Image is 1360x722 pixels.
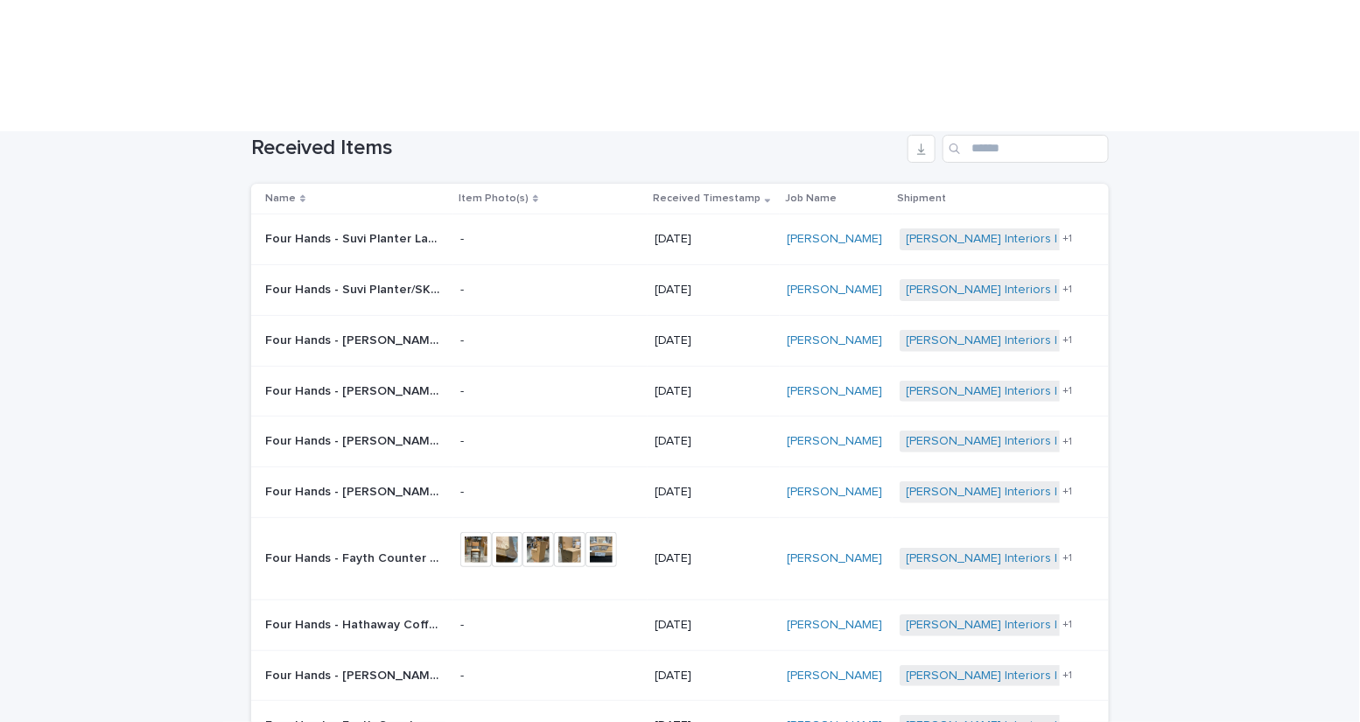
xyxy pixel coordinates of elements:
tr: Four Hands - [PERSON_NAME] Floor Mirror/SKU228729-002 | 73605Four Hands - [PERSON_NAME] Floor Mir... [251,417,1109,467]
p: Four Hands - Hathaway Coffee Table/SKU243692 | 73580 [265,614,444,633]
tr: Four Hands - [PERSON_NAME] Slipcover Swivel Chair/SKU238401 | 73561Four Hands - [PERSON_NAME] Sli... [251,467,1109,518]
p: - [460,232,635,247]
tr: Four Hands - Suvi Planter Large/SKU240481-001 | 73413Four Hands - Suvi Planter Large/SKU240481-00... [251,214,1109,265]
a: [PERSON_NAME] Interiors | Inbound Shipment | 24195 [907,669,1207,683]
tr: Four Hands - [PERSON_NAME] End Table/SKU237779-002 | 73582Four Hands - [PERSON_NAME] End Table/SK... [251,650,1109,701]
a: [PERSON_NAME] Interiors | Inbound Shipment | 24195 [907,618,1207,633]
span: + 1 [1063,553,1073,564]
p: [DATE] [655,618,773,633]
tr: Four Hands - Fayth Counter Stool/SKU244063-004 | 73597Four Hands - Fayth Counter Stool/SKU244063-... [251,517,1109,599]
a: [PERSON_NAME] [787,551,882,566]
h1: Received Items [251,136,901,161]
tr: Four Hands - [PERSON_NAME] Coffee Table/SKU224138-006 | 73562Four Hands - [PERSON_NAME] Coffee Ta... [251,315,1109,366]
span: + 1 [1063,620,1073,630]
input: Search [943,135,1109,163]
p: Received Timestamp [653,189,761,208]
p: - [460,434,635,449]
p: Four Hands - Fayth Counter Stool/SKU244063-004 | 73597 [265,548,444,566]
p: Four Hands - Calhoun End Table/SKUIASR-077 | 73581 [265,381,444,399]
p: - [460,384,635,399]
p: Name [265,189,296,208]
a: [PERSON_NAME] Interiors | TDC Delivery | 24404 [907,232,1185,247]
p: - [460,485,635,500]
p: [DATE] [655,333,773,348]
p: [DATE] [655,283,773,298]
span: + 1 [1063,234,1073,244]
a: [PERSON_NAME] Interiors | Inbound Shipment | 24195 [907,434,1207,449]
tr: Four Hands - Hathaway Coffee Table/SKU243692 | 73580Four Hands - Hathaway Coffee Table/SKU243692 ... [251,599,1109,650]
p: Four Hands - Suvi Planter/SKU240479-001 | 73412 [265,279,444,298]
a: [PERSON_NAME] Interiors | Inbound Shipment | 24195 [907,384,1207,399]
a: [PERSON_NAME] [787,669,882,683]
p: - [460,283,635,298]
span: + 1 [1063,335,1073,346]
p: Shipment [898,189,947,208]
p: [DATE] [655,384,773,399]
p: - [460,333,635,348]
a: [PERSON_NAME] [787,384,882,399]
p: Job Name [785,189,837,208]
a: [PERSON_NAME] [787,618,882,633]
p: - [460,618,635,633]
p: Four Hands - Lowell Slipcover Swivel Chair/SKU238401 | 73561 [265,481,444,500]
tr: Four Hands - Suvi Planter/SKU240479-001 | 73412Four Hands - Suvi Planter/SKU240479-001 | 73412 -[... [251,264,1109,315]
a: [PERSON_NAME] [787,485,882,500]
span: + 1 [1063,670,1073,681]
a: [PERSON_NAME] Interiors | Inbound Shipment | 24195 [907,485,1207,500]
p: [DATE] [655,232,773,247]
span: + 1 [1063,284,1073,295]
p: [DATE] [655,551,773,566]
a: [PERSON_NAME] Interiors | Inbound Shipment | 24195 [907,333,1207,348]
p: Four Hands - Jacques Floor Mirror/SKU228729-002 | 73605 [265,431,444,449]
p: [DATE] [655,669,773,683]
span: + 1 [1063,437,1073,447]
p: Item Photo(s) [459,189,529,208]
p: Four Hands - Suvi Planter Large/SKU240481-001 | 73413 [265,228,444,247]
a: [PERSON_NAME] [787,434,882,449]
a: [PERSON_NAME] Interiors | Inbound Shipment | 24195 [907,551,1207,566]
p: Four Hands - Romano End Table/SKU237779-002 | 73582 [265,665,444,683]
a: [PERSON_NAME] [787,232,882,247]
a: [PERSON_NAME] [787,283,882,298]
p: [DATE] [655,485,773,500]
a: [PERSON_NAME] [787,333,882,348]
p: [DATE] [655,434,773,449]
span: + 1 [1063,386,1073,396]
p: - [460,669,635,683]
tr: Four Hands - [PERSON_NAME] End Table/SKUIASR-077 | 73581Four Hands - [PERSON_NAME] End Table/SKUI... [251,366,1109,417]
span: + 1 [1063,487,1073,497]
p: Four Hands - Corbett Coffee Table/SKU224138-006 | 73562 [265,330,444,348]
a: [PERSON_NAME] Interiors | TDC Delivery | 24404 [907,283,1185,298]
